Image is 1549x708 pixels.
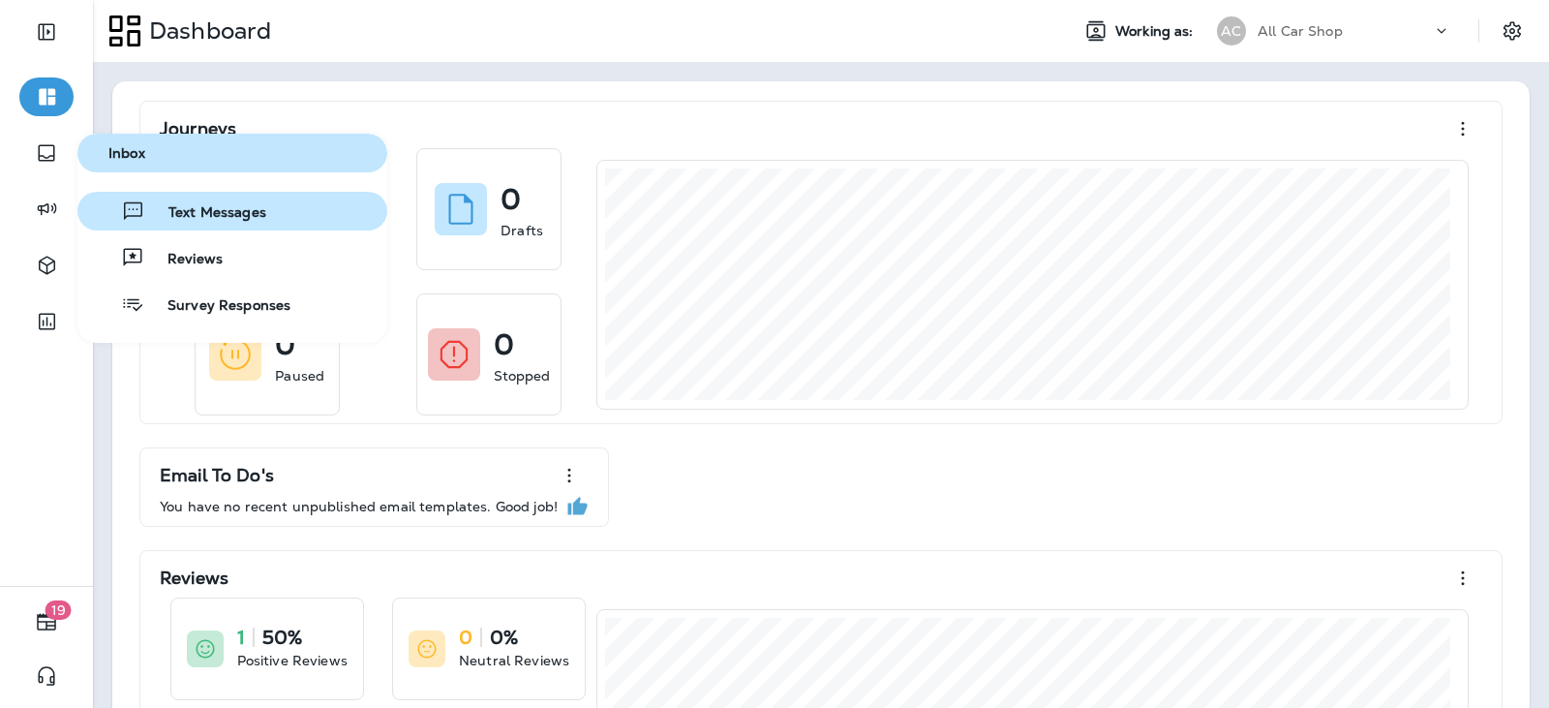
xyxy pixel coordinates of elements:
p: 50% [262,628,302,647]
button: Settings [1495,14,1530,48]
button: Survey Responses [77,285,387,323]
p: 0 [459,628,472,647]
button: Expand Sidebar [19,13,74,51]
p: Paused [275,366,324,385]
p: 0% [490,628,518,647]
span: Text Messages [145,204,266,223]
p: Email To Do's [160,466,274,485]
p: 0 [275,335,295,354]
button: Text Messages [77,192,387,231]
p: Neutral Reviews [459,651,569,670]
span: Inbox [85,145,380,162]
p: 1 [237,628,245,647]
p: All Car Shop [1258,23,1343,39]
p: 0 [501,190,521,209]
button: Inbox [77,134,387,172]
p: Positive Reviews [237,651,348,670]
span: Reviews [144,251,223,269]
span: 19 [46,600,72,620]
span: Survey Responses [144,297,290,316]
span: Working as: [1115,23,1198,40]
p: Stopped [494,366,551,385]
p: Dashboard [141,16,271,46]
p: 0 [494,335,514,354]
p: Drafts [501,221,543,240]
div: AC [1217,16,1246,46]
p: You have no recent unpublished email templates. Good job! [160,499,558,514]
p: Journeys [160,119,236,139]
button: Reviews [77,238,387,277]
p: Reviews [160,569,228,588]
